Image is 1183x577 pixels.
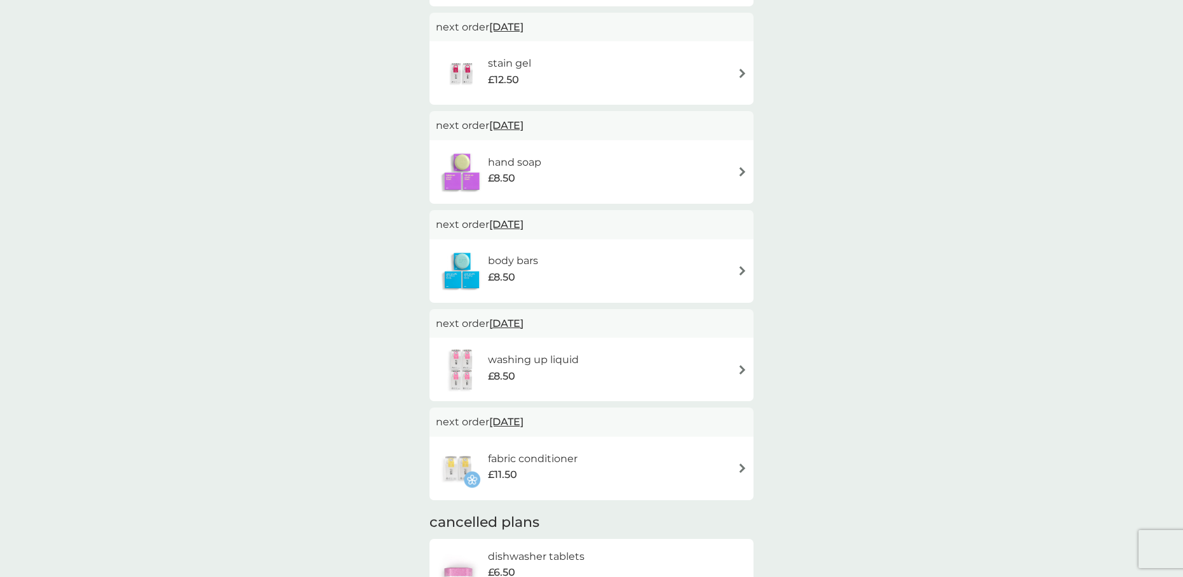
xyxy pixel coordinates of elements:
[436,414,747,430] p: next order
[488,55,531,72] h6: stain gel
[436,150,488,194] img: hand soap
[488,253,538,269] h6: body bars
[436,19,747,36] p: next order
[489,15,524,39] span: [DATE]
[489,311,524,336] span: [DATE]
[488,269,515,286] span: £8.50
[429,513,754,533] h2: cancelled plans
[436,446,480,491] img: fabric conditioner
[489,113,524,138] span: [DATE]
[488,154,541,171] h6: hand soap
[738,365,747,375] img: arrow right
[436,249,488,293] img: body bars
[436,315,747,332] p: next order
[436,216,747,233] p: next order
[738,69,747,78] img: arrow right
[489,409,524,434] span: [DATE]
[738,167,747,176] img: arrow right
[488,368,515,385] span: £8.50
[738,266,747,275] img: arrow right
[436,51,488,95] img: stain gel
[488,548,621,565] h6: dishwasher tablets
[488,352,579,368] h6: washing up liquid
[488,72,519,88] span: £12.50
[738,463,747,473] img: arrow right
[488,170,515,187] span: £8.50
[489,212,524,237] span: [DATE]
[436,347,488,392] img: washing up liquid
[488,467,517,483] span: £11.50
[436,117,747,134] p: next order
[488,451,578,467] h6: fabric conditioner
